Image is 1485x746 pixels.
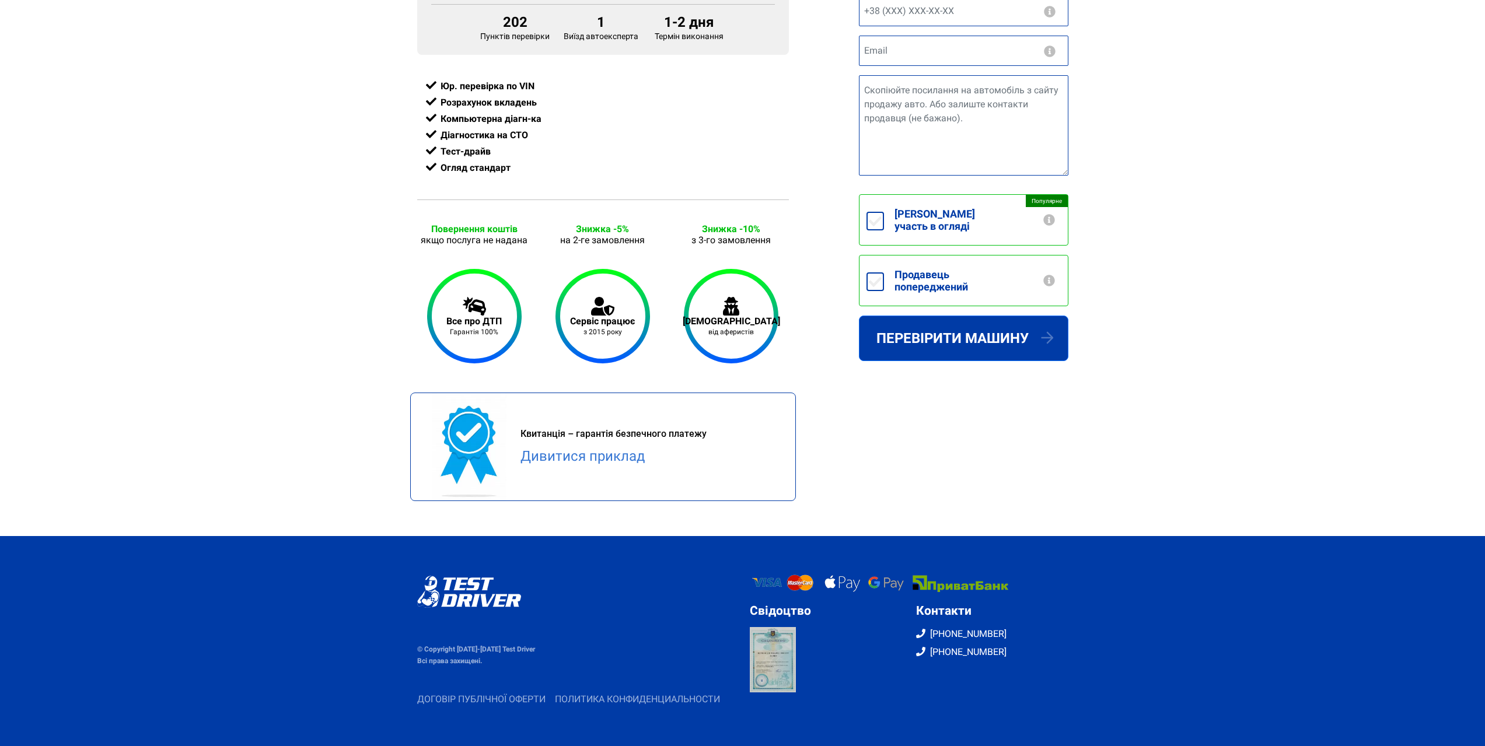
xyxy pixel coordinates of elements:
[557,14,645,41] div: Виїзд автоексперта
[426,143,780,160] div: Тест-драйв
[859,36,1068,66] input: Email
[417,576,521,608] img: logo-white
[546,223,660,234] div: Знижка -5%
[750,604,902,618] div: Свідоцтво
[426,127,780,143] div: Діагностика на СТО
[432,393,507,500] img: testdriver pay receipt
[417,234,532,246] div: якщо послуга не надана
[473,14,557,41] div: Пунктів перевірки
[750,627,796,692] a: svidotstvo
[417,223,532,234] div: Повернення коштів
[1042,275,1056,286] button: Повідомте продавцеві що машину приїде перевірити незалежний експерт Test Driver. Огляд без СТО в ...
[884,195,1068,245] label: [PERSON_NAME] участь в огляді
[1043,45,1057,57] button: Ніякого спаму, на електронну пошту приходить звіт.
[555,694,727,705] a: ПОЛИТИКА КОНФИДЕНЦИАЛЬНОСТИ
[564,14,638,30] div: 1
[859,316,1068,361] button: Перевірити машину
[1043,6,1057,17] button: Ніяких СМС і Viber розсилок. Зв'язок з експертом або екстрені питання.
[916,627,1068,641] a: [PHONE_NUMBER]
[546,234,660,246] div: на 2-ге замовлення
[683,316,780,327] div: [DEMOGRAPHIC_DATA]
[570,328,635,336] div: з 2015 року
[652,14,725,30] div: 1-2 дня
[683,328,780,336] div: від аферистів
[674,234,788,246] div: з 3-го замовлення
[723,297,739,316] img: Захист
[1042,214,1056,226] button: Сервіс Test Driver створений в першу чергу для того, щоб клієнт отримав 100% інформації про машин...
[463,297,486,316] img: Все про ДТП
[480,14,550,30] div: 202
[426,160,780,176] div: Огляд стандарт
[750,571,1021,594] img: visa-mastercard.png
[520,427,774,441] div: Квитанція – гарантія безпечного платежу
[417,643,736,667] div: © Copyright [DATE]-[DATE] Test Driver Всі права захищені.
[674,223,788,234] div: Знижка -10%
[645,14,732,41] div: Термін виконання
[417,694,553,705] a: ДОГОВІР ПУБЛІЧНОЇ ОФЕРТИ
[591,297,614,316] img: Сервіс працює
[426,94,780,111] div: Розрахунок вкладень
[426,78,780,94] div: Юр. перевірка по VIN
[426,111,780,127] div: Компьютерна діагн-ка
[446,328,502,336] div: Гарантія 100%
[446,316,502,327] div: Все про ДТП
[570,316,635,327] div: Сервіс працює
[520,448,645,464] a: Дивитися приклад
[916,604,1068,618] div: Контакти
[916,645,1068,659] a: [PHONE_NUMBER]
[884,255,1068,306] label: Продавець попереджений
